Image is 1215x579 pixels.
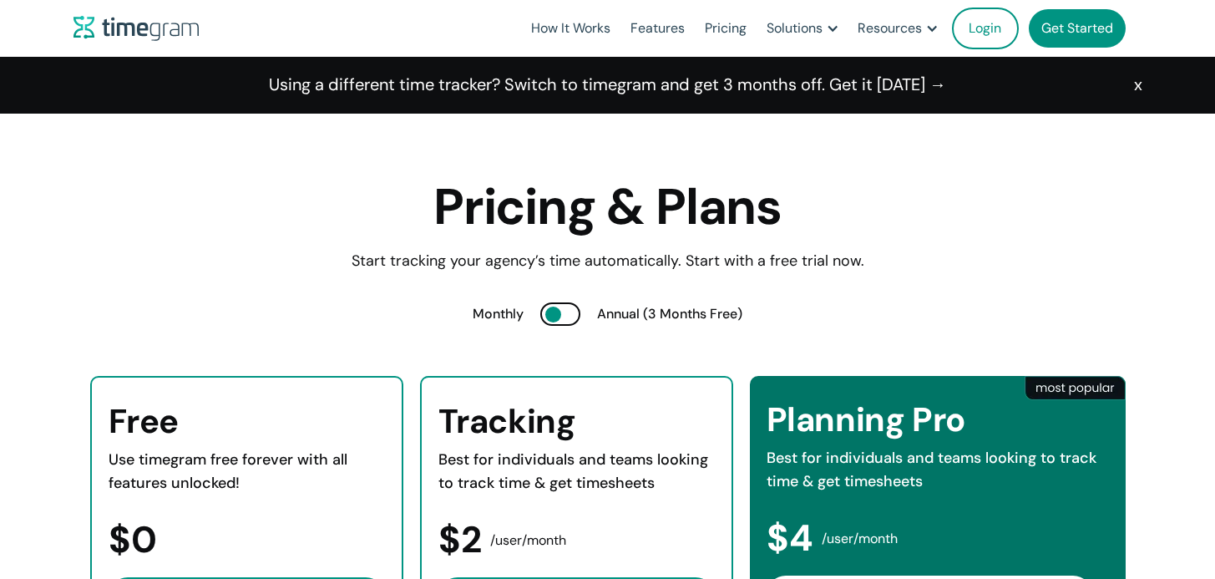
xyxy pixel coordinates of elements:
[438,403,715,440] h3: Tracking
[952,8,1019,49] a: Login
[1134,74,1142,97] div: x
[767,447,1109,494] div: Best for individuals and teams looking to track time & get timesheets
[438,449,715,495] div: Best for individuals and teams looking to track time & get timesheets
[215,180,1000,234] h1: Pricing & Plans
[269,74,946,97] a: Using a different time tracker? Switch to timegram and get 3 months off. Get it [DATE] →
[767,17,823,40] div: Solutions
[822,527,898,551] span: /user/month
[109,529,385,552] div: $0
[215,250,1000,273] div: Start tracking your agency’s time automatically. Start with a free trial now.
[109,449,385,495] div: Use timegram free forever with all features unlocked!
[767,401,1109,439] h3: Planning Pro
[858,17,922,40] div: Resources
[109,403,385,440] h3: Free
[473,302,524,326] div: Monthly
[767,527,1109,551] div: $4
[1029,9,1126,48] a: Get Started
[597,302,742,326] div: Annual (3 Months Free)
[438,529,715,552] div: $2
[490,529,566,552] span: /user/month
